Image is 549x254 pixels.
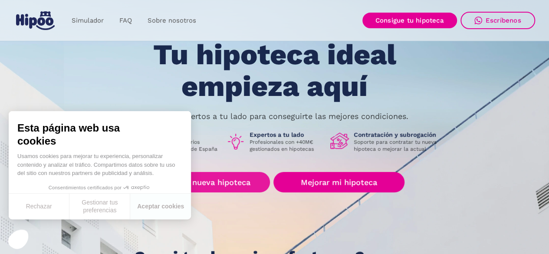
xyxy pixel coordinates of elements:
a: Mejorar mi hipoteca [273,172,404,192]
p: Profesionales con +40M€ gestionados en hipotecas [250,139,323,152]
a: home [14,8,57,33]
a: FAQ [112,12,140,29]
p: Nuestros expertos a tu lado para conseguirte las mejores condiciones. [141,113,408,120]
a: Escríbenos [460,12,535,29]
p: Soporte para contratar tu nueva hipoteca o mejorar la actual [354,139,443,152]
a: Simulador [64,12,112,29]
h1: Tu hipoteca ideal empieza aquí [110,39,439,102]
div: Escríbenos [486,16,521,24]
h1: Expertos a tu lado [250,131,323,139]
a: Sobre nosotros [140,12,204,29]
h1: Contratación y subrogación [354,131,443,139]
a: Buscar nueva hipoteca [145,172,270,192]
a: Consigue tu hipoteca [362,13,457,28]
